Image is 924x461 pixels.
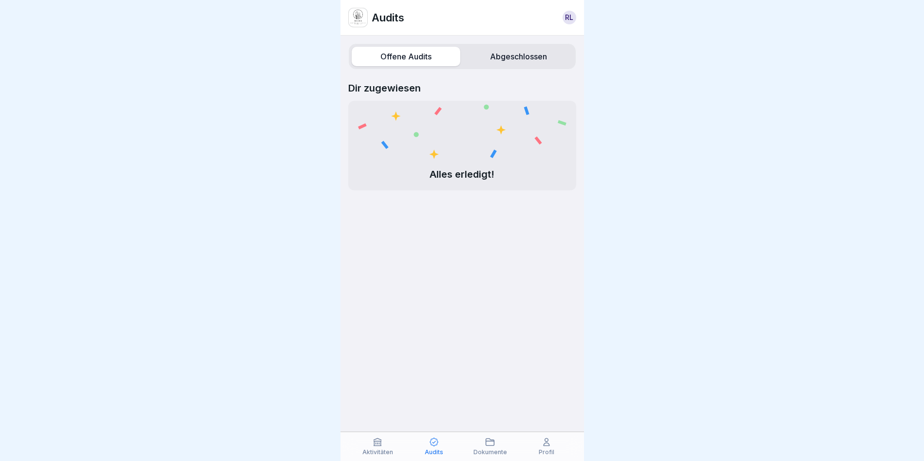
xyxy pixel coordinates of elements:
p: Alles erledigt! [358,168,566,181]
p: Profil [539,449,554,456]
img: icdagxxof0hh1s6lrtp4d4vr.png [349,8,367,27]
a: RL [563,11,576,24]
label: Offene Audits [352,47,460,66]
p: Audits [425,449,443,456]
p: Aktivitäten [362,449,393,456]
p: Dir zugewiesen [348,82,576,94]
p: Dokumente [473,449,507,456]
p: Audits [372,11,404,24]
label: Abgeschlossen [464,47,573,66]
